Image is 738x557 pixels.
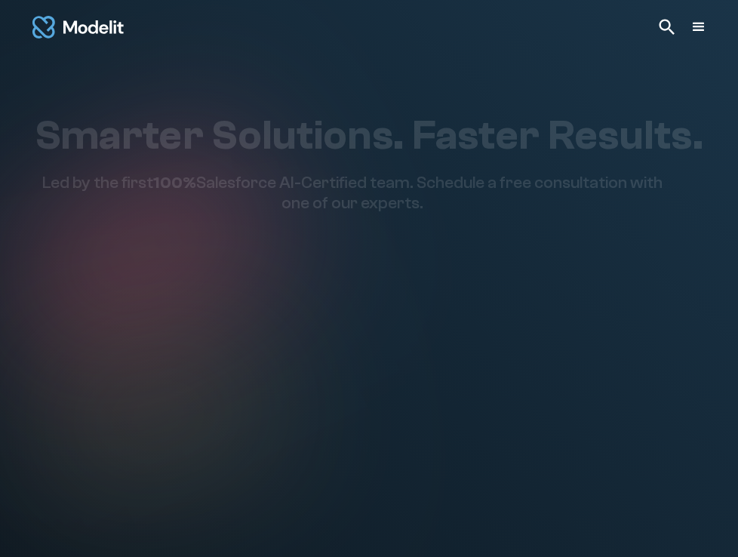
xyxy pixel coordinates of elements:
[35,111,703,161] h1: Smarter Solutions. Faster Results.
[30,9,126,45] a: home
[30,9,126,45] img: modelit logo
[690,18,708,36] div: menu
[153,173,196,192] span: 100%
[35,173,670,213] p: Led by the first Salesforce AI-Certified team. Schedule a free consultation with one of our experts.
